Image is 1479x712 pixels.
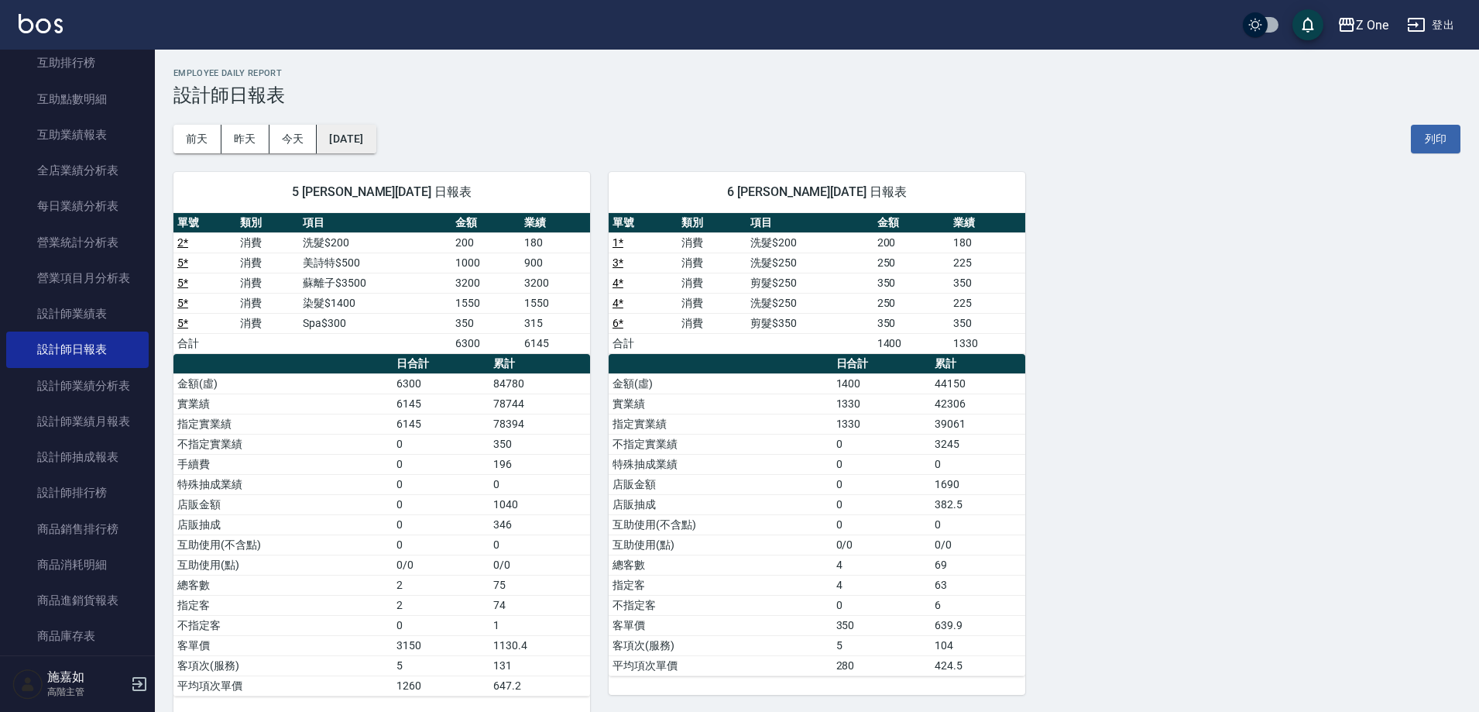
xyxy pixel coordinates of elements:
[931,494,1025,514] td: 382.5
[832,615,931,635] td: 350
[173,213,590,354] table: a dense table
[47,669,126,685] h5: 施嘉如
[678,232,746,253] td: 消費
[393,555,489,575] td: 0/0
[609,213,678,233] th: 單號
[173,676,393,696] td: 平均項次單價
[173,595,393,615] td: 指定客
[873,213,949,233] th: 金額
[609,555,832,575] td: 總客數
[6,188,149,224] a: 每日業績分析表
[173,373,393,394] td: 金額(虛)
[6,655,149,690] a: 商品庫存盤點表
[173,125,221,153] button: 前天
[746,273,873,293] td: 剪髮$250
[6,404,149,439] a: 設計師業績月報表
[299,313,451,333] td: Spa$300
[6,260,149,296] a: 營業項目月分析表
[173,68,1460,78] h2: Employee Daily Report
[1411,125,1460,153] button: 列印
[873,273,949,293] td: 350
[393,575,489,595] td: 2
[393,354,489,374] th: 日合計
[520,293,590,313] td: 1550
[609,394,832,414] td: 實業績
[6,296,149,332] a: 設計師業績表
[451,293,521,313] td: 1550
[451,213,521,233] th: 金額
[609,615,832,635] td: 客單價
[451,232,521,253] td: 200
[489,434,590,454] td: 350
[949,232,1025,253] td: 180
[6,547,149,583] a: 商品消耗明細
[299,232,451,253] td: 洗髮$200
[221,125,269,153] button: 昨天
[746,232,873,253] td: 洗髮$200
[173,454,393,474] td: 手續費
[832,454,931,474] td: 0
[832,575,931,595] td: 4
[832,555,931,575] td: 4
[873,232,949,253] td: 200
[173,655,393,676] td: 客項次(服務)
[746,253,873,273] td: 洗髮$250
[489,474,590,494] td: 0
[173,84,1460,106] h3: 設計師日報表
[520,313,590,333] td: 315
[931,635,1025,655] td: 104
[931,454,1025,474] td: 0
[489,676,590,696] td: 647.2
[6,475,149,511] a: 設計師排行榜
[6,225,149,260] a: 營業統計分析表
[609,535,832,555] td: 互助使用(點)
[949,333,1025,353] td: 1330
[173,394,393,414] td: 實業績
[393,394,489,414] td: 6145
[678,293,746,313] td: 消費
[173,474,393,494] td: 特殊抽成業績
[678,273,746,293] td: 消費
[746,293,873,313] td: 洗髮$250
[1292,9,1323,40] button: save
[1331,9,1395,41] button: Z One
[1401,11,1460,40] button: 登出
[299,273,451,293] td: 蘇離子$3500
[451,313,521,333] td: 350
[832,535,931,555] td: 0/0
[873,313,949,333] td: 350
[6,81,149,117] a: 互助點數明細
[832,494,931,514] td: 0
[931,434,1025,454] td: 3245
[489,494,590,514] td: 1040
[236,213,299,233] th: 類別
[832,354,931,374] th: 日合計
[931,555,1025,575] td: 69
[609,333,678,353] td: 合計
[627,184,1007,200] span: 6 [PERSON_NAME][DATE] 日報表
[19,14,63,33] img: Logo
[317,125,376,153] button: [DATE]
[393,615,489,635] td: 0
[949,253,1025,273] td: 225
[873,333,949,353] td: 1400
[873,253,949,273] td: 250
[6,153,149,188] a: 全店業績分析表
[236,232,299,253] td: 消費
[173,494,393,514] td: 店販金額
[6,117,149,153] a: 互助業績報表
[451,333,521,353] td: 6300
[393,373,489,394] td: 6300
[236,273,299,293] td: 消費
[489,575,590,595] td: 75
[832,595,931,615] td: 0
[173,333,236,353] td: 合計
[609,414,832,434] td: 指定實業績
[269,125,317,153] button: 今天
[609,494,832,514] td: 店販抽成
[236,313,299,333] td: 消費
[489,373,590,394] td: 84780
[832,474,931,494] td: 0
[489,635,590,655] td: 1130.4
[489,514,590,535] td: 346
